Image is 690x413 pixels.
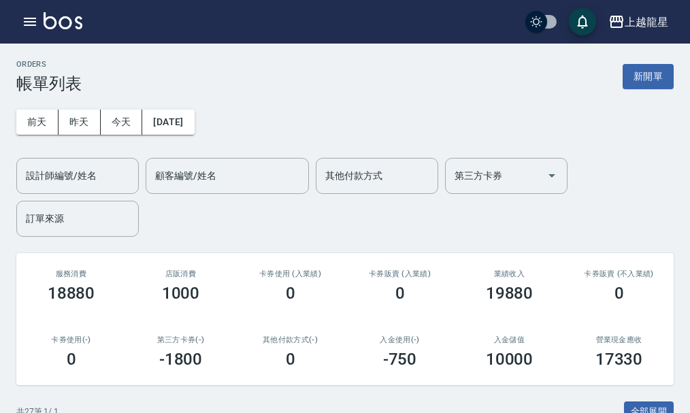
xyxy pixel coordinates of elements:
[486,350,533,369] h3: 10000
[383,350,417,369] h3: -750
[623,64,674,89] button: 新開單
[614,284,624,303] h3: 0
[395,284,405,303] h3: 0
[580,269,657,278] h2: 卡券販賣 (不入業績)
[33,269,110,278] h3: 服務消費
[48,284,95,303] h3: 18880
[603,8,674,36] button: 上越龍星
[471,269,548,278] h2: 業績收入
[44,12,82,29] img: Logo
[286,350,295,369] h3: 0
[59,110,101,135] button: 昨天
[67,350,76,369] h3: 0
[569,8,596,35] button: save
[471,335,548,344] h2: 入金儲值
[580,335,657,344] h2: 營業現金應收
[595,350,643,369] h3: 17330
[541,165,563,186] button: Open
[252,269,329,278] h2: 卡券使用 (入業績)
[625,14,668,31] div: 上越龍星
[623,69,674,82] a: 新開單
[142,110,194,135] button: [DATE]
[252,335,329,344] h2: 其他付款方式(-)
[101,110,143,135] button: 今天
[142,269,219,278] h2: 店販消費
[159,350,203,369] h3: -1800
[142,335,219,344] h2: 第三方卡券(-)
[286,284,295,303] h3: 0
[16,60,82,69] h2: ORDERS
[16,110,59,135] button: 前天
[361,335,438,344] h2: 入金使用(-)
[162,284,200,303] h3: 1000
[361,269,438,278] h2: 卡券販賣 (入業績)
[33,335,110,344] h2: 卡券使用(-)
[486,284,533,303] h3: 19880
[16,74,82,93] h3: 帳單列表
